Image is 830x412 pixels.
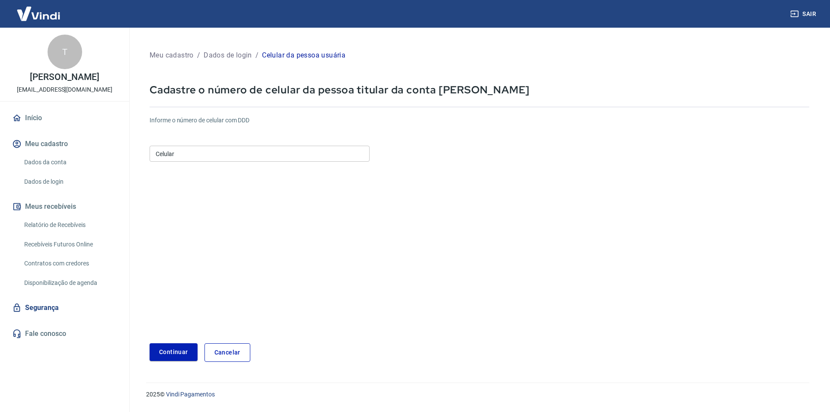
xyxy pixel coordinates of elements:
[21,216,119,234] a: Relatório de Recebíveis
[197,50,200,61] p: /
[21,153,119,171] a: Dados da conta
[150,116,809,125] h6: Informe o número de celular com DDD
[204,50,252,61] p: Dados de login
[150,50,194,61] p: Meu cadastro
[10,324,119,343] a: Fale conosco
[10,109,119,128] a: Início
[21,255,119,272] a: Contratos com credores
[166,391,215,398] a: Vindi Pagamentos
[10,134,119,153] button: Meu cadastro
[255,50,259,61] p: /
[150,343,198,361] button: Continuar
[21,274,119,292] a: Disponibilização de agenda
[788,6,820,22] button: Sair
[17,85,112,94] p: [EMAIL_ADDRESS][DOMAIN_NAME]
[150,83,809,96] p: Cadastre o número de celular da pessoa titular da conta [PERSON_NAME]
[10,298,119,317] a: Segurança
[10,197,119,216] button: Meus recebíveis
[21,173,119,191] a: Dados de login
[146,390,809,399] p: 2025 ©
[21,236,119,253] a: Recebíveis Futuros Online
[30,73,99,82] p: [PERSON_NAME]
[48,35,82,69] div: T
[262,50,345,61] p: Celular da pessoa usuária
[204,343,250,362] a: Cancelar
[10,0,67,27] img: Vindi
